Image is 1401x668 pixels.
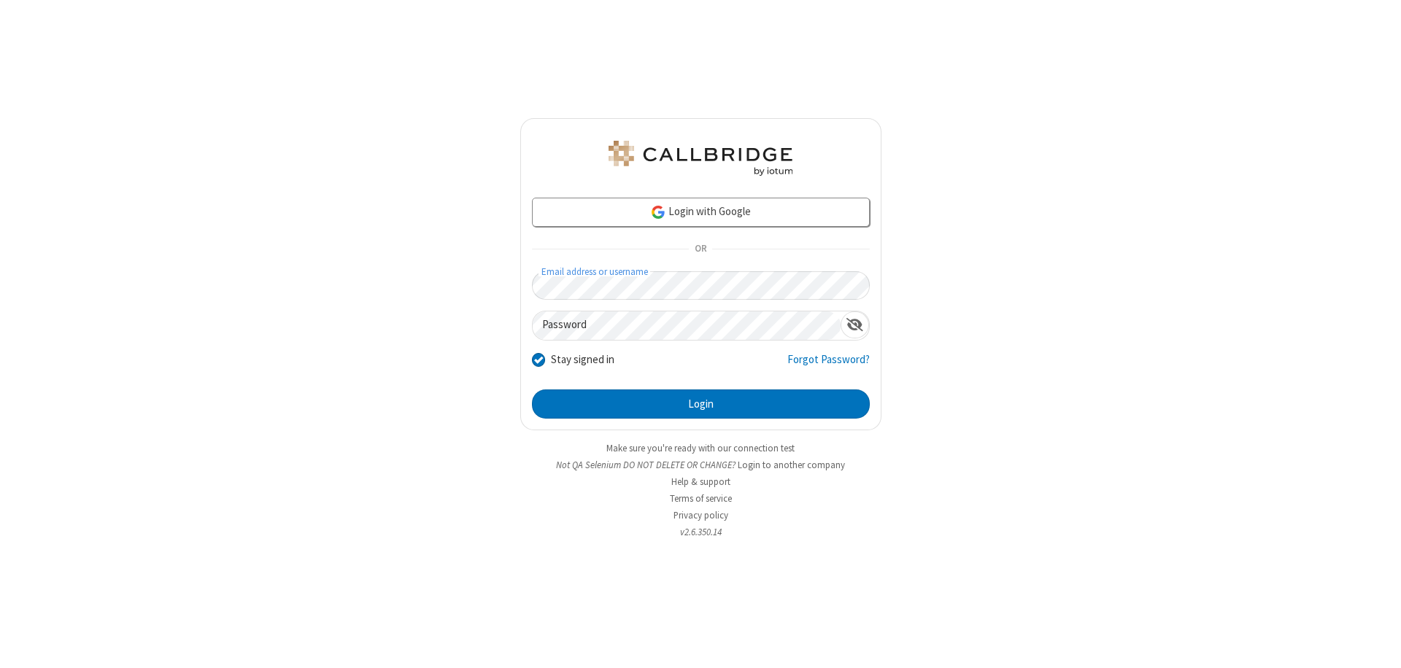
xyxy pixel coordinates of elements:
input: Password [533,311,841,340]
a: Help & support [671,475,730,488]
a: Privacy policy [674,509,728,521]
label: Stay signed in [551,352,614,368]
li: Not QA Selenium DO NOT DELETE OR CHANGE? [520,458,881,472]
div: Show password [841,311,869,338]
button: Login to another company [738,458,845,472]
a: Forgot Password? [787,352,870,379]
iframe: Chat [1365,630,1390,658]
input: Email address or username [532,271,870,300]
img: QA Selenium DO NOT DELETE OR CHANGE [606,141,795,176]
button: Login [532,389,870,419]
a: Login with Google [532,198,870,227]
li: v2.6.350.14 [520,525,881,539]
a: Terms of service [670,492,732,505]
img: google-icon.png [650,204,666,220]
span: OR [689,239,712,260]
a: Make sure you're ready with our connection test [606,442,795,454]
